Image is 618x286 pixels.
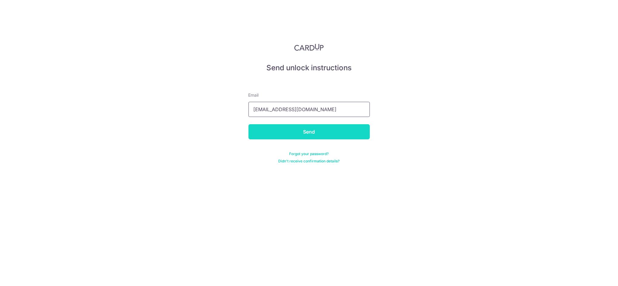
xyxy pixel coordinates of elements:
[248,124,370,139] input: Send
[294,44,324,51] img: CardUp Logo
[248,92,259,98] span: translation missing: en.devise.label.Email
[248,63,370,73] h5: Send unlock instructions
[248,102,370,117] input: Enter your Email
[279,159,340,164] a: Didn't receive confirmation details?
[289,151,329,156] a: Forgot your password?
